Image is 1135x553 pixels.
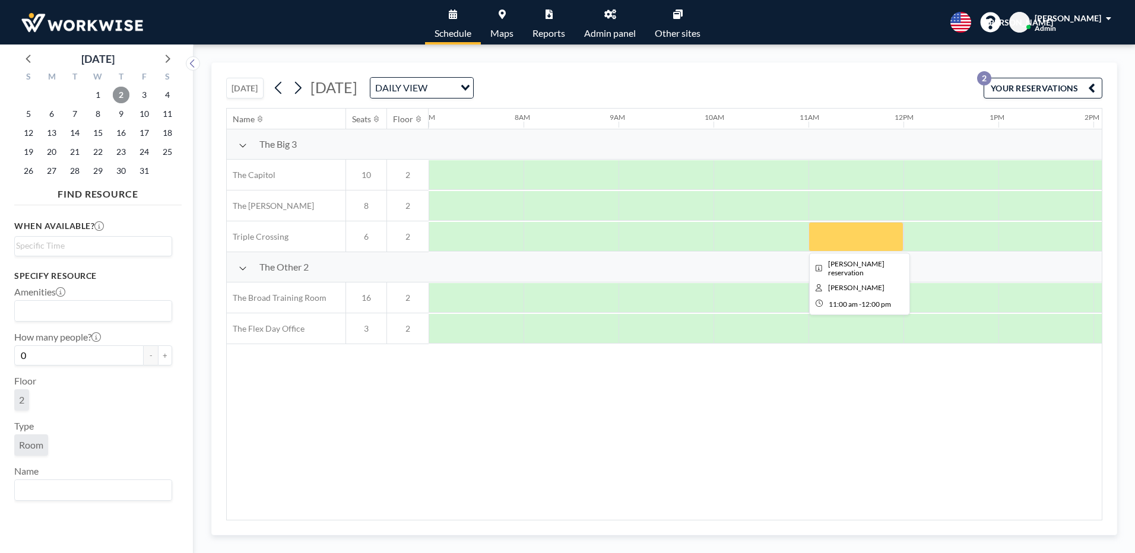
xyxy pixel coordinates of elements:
[40,70,64,85] div: M
[43,144,60,160] span: Monday, October 20, 2025
[109,70,132,85] div: T
[387,231,429,242] span: 2
[159,144,176,160] span: Saturday, October 25, 2025
[14,271,172,281] h3: Specify resource
[346,231,386,242] span: 6
[584,28,636,38] span: Admin panel
[227,170,275,180] span: The Capitol
[16,303,165,319] input: Search for option
[828,283,884,292] span: Jean Ariante
[227,201,314,211] span: The [PERSON_NAME]
[259,261,309,273] span: The Other 2
[15,237,172,255] div: Search for option
[259,138,297,150] span: The Big 3
[90,144,106,160] span: Wednesday, October 22, 2025
[17,70,40,85] div: S
[19,11,145,34] img: organization-logo
[227,231,288,242] span: Triple Crossing
[43,125,60,141] span: Monday, October 13, 2025
[1035,13,1101,23] span: [PERSON_NAME]
[227,323,305,334] span: The Flex Day Office
[90,87,106,103] span: Wednesday, October 1, 2025
[15,301,172,321] div: Search for option
[20,163,37,179] span: Sunday, October 26, 2025
[113,163,129,179] span: Thursday, October 30, 2025
[370,78,473,98] div: Search for option
[66,144,83,160] span: Tuesday, October 21, 2025
[387,293,429,303] span: 2
[113,87,129,103] span: Thursday, October 2, 2025
[226,78,264,98] button: [DATE]
[132,70,156,85] div: F
[655,28,700,38] span: Other sites
[387,170,429,180] span: 2
[431,80,454,96] input: Search for option
[393,114,413,125] div: Floor
[136,163,153,179] span: Friday, October 31, 2025
[90,106,106,122] span: Wednesday, October 8, 2025
[90,163,106,179] span: Wednesday, October 29, 2025
[346,293,386,303] span: 16
[387,201,429,211] span: 2
[20,144,37,160] span: Sunday, October 19, 2025
[1035,24,1056,33] span: Admin
[87,70,110,85] div: W
[14,331,101,343] label: How many people?
[346,170,386,180] span: 10
[14,465,39,477] label: Name
[144,345,158,366] button: -
[352,114,371,125] div: Seats
[610,113,625,122] div: 9AM
[977,71,991,85] p: 2
[1085,113,1099,122] div: 2PM
[156,70,179,85] div: S
[20,106,37,122] span: Sunday, October 5, 2025
[136,144,153,160] span: Friday, October 24, 2025
[14,286,65,298] label: Amenities
[984,78,1102,98] button: YOUR RESERVATIONS2
[159,87,176,103] span: Saturday, October 4, 2025
[136,125,153,141] span: Friday, October 17, 2025
[16,239,165,252] input: Search for option
[515,113,530,122] div: 8AM
[828,259,884,277] span: James Wilson reservation
[81,50,115,67] div: [DATE]
[159,125,176,141] span: Saturday, October 18, 2025
[387,323,429,334] span: 2
[859,300,861,309] span: -
[136,106,153,122] span: Friday, October 10, 2025
[19,394,24,406] span: 2
[64,70,87,85] div: T
[14,420,34,432] label: Type
[66,106,83,122] span: Tuesday, October 7, 2025
[14,375,36,387] label: Floor
[66,125,83,141] span: Tuesday, October 14, 2025
[227,293,326,303] span: The Broad Training Room
[987,17,1053,28] span: [PERSON_NAME]
[66,163,83,179] span: Tuesday, October 28, 2025
[20,125,37,141] span: Sunday, October 12, 2025
[113,106,129,122] span: Thursday, October 9, 2025
[16,482,165,498] input: Search for option
[800,113,819,122] div: 11AM
[158,345,172,366] button: +
[490,28,513,38] span: Maps
[532,28,565,38] span: Reports
[233,114,255,125] div: Name
[136,87,153,103] span: Friday, October 3, 2025
[990,113,1004,122] div: 1PM
[159,106,176,122] span: Saturday, October 11, 2025
[14,183,182,200] h4: FIND RESOURCE
[346,201,386,211] span: 8
[895,113,914,122] div: 12PM
[829,300,858,309] span: 11:00 AM
[435,28,471,38] span: Schedule
[861,300,891,309] span: 12:00 PM
[15,480,172,500] div: Search for option
[310,78,357,96] span: [DATE]
[113,144,129,160] span: Thursday, October 23, 2025
[373,80,430,96] span: DAILY VIEW
[113,125,129,141] span: Thursday, October 16, 2025
[43,163,60,179] span: Monday, October 27, 2025
[19,439,43,451] span: Room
